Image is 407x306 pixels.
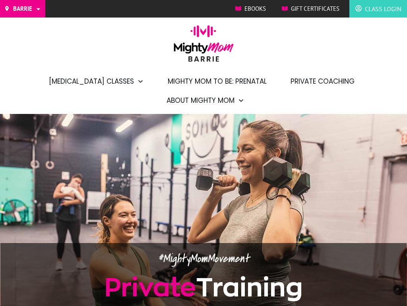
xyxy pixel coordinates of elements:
span: [MEDICAL_DATA] Classes [49,75,134,88]
span: Gift Certificates [291,3,339,15]
a: [MEDICAL_DATA] Classes [49,75,144,88]
p: #MightyMomMovement [1,243,406,269]
span: Training [196,273,303,301]
span: Ebooks [244,3,266,15]
a: Barrie [4,3,41,15]
a: Gift Certificates [282,3,339,15]
span: About Mighty Mom [167,94,235,107]
a: Mighty Mom to Be: Prenatal [168,75,267,88]
a: About Mighty Mom [167,94,244,107]
a: Class Login [355,2,401,15]
a: Private Coaching [291,75,355,88]
img: mightymom-logo-barrie [170,25,238,67]
a: Ebooks [235,3,266,15]
span: Class Login [365,2,401,15]
span: Private [105,273,196,301]
span: Barrie [13,3,32,15]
